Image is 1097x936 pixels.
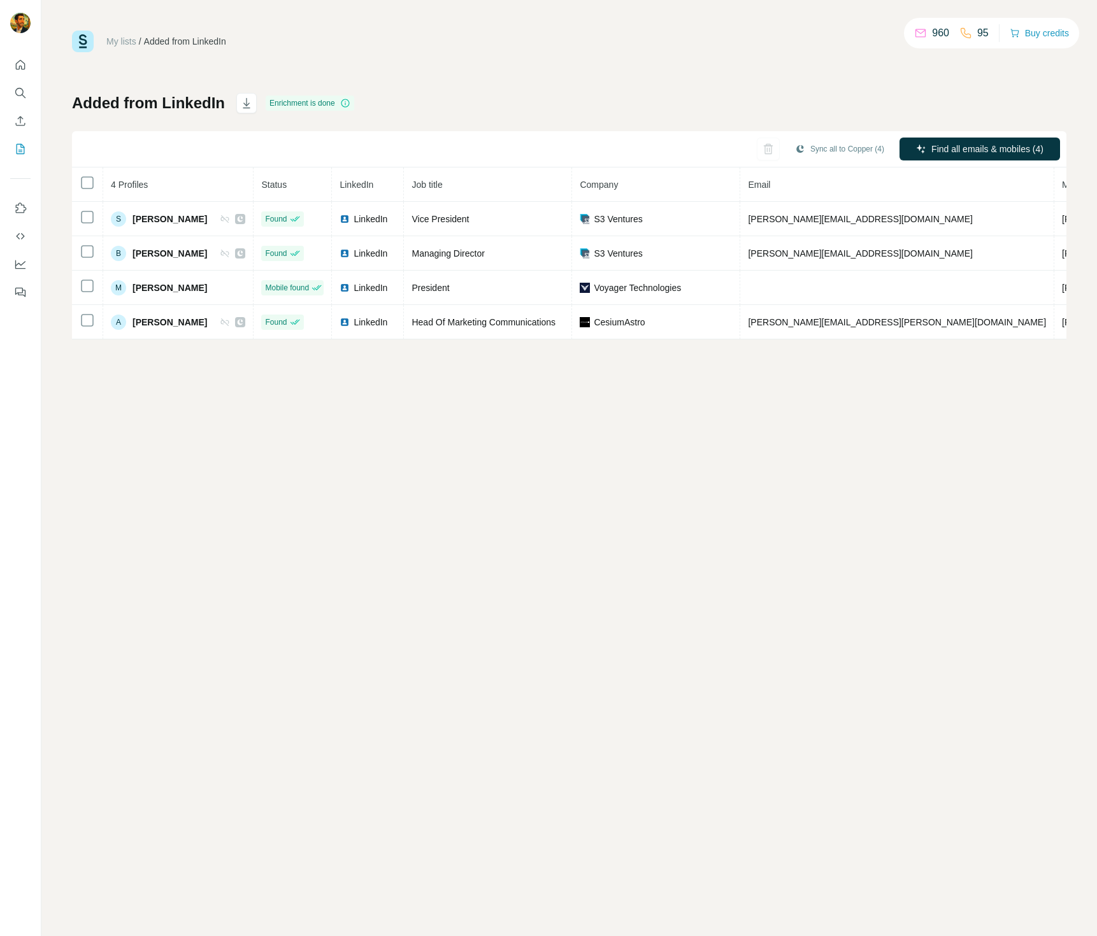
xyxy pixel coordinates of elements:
span: [PERSON_NAME][EMAIL_ADDRESS][DOMAIN_NAME] [748,248,972,259]
span: [PERSON_NAME] [133,316,207,329]
span: Mobile found [265,282,309,294]
span: President [412,283,449,293]
span: [PERSON_NAME] [133,213,207,225]
img: Avatar [10,13,31,33]
img: company-logo [580,214,590,224]
span: LinkedIn [354,247,387,260]
span: Vice President [412,214,469,224]
img: company-logo [580,248,590,259]
span: Found [265,213,287,225]
span: Status [261,180,287,190]
span: Voyager Technologies [594,281,681,294]
span: LinkedIn [354,281,387,294]
span: Managing Director [412,248,484,259]
img: company-logo [580,283,590,293]
button: Use Surfe on LinkedIn [10,197,31,220]
img: LinkedIn logo [340,248,350,259]
img: company-logo [580,317,590,327]
span: Find all emails & mobiles (4) [931,143,1043,155]
img: LinkedIn logo [340,317,350,327]
a: My lists [106,36,136,46]
span: [PERSON_NAME][EMAIL_ADDRESS][PERSON_NAME][DOMAIN_NAME] [748,317,1046,327]
button: Find all emails & mobiles (4) [900,138,1060,160]
div: A [111,315,126,330]
span: Job title [412,180,442,190]
button: My lists [10,138,31,160]
h1: Added from LinkedIn [72,93,225,113]
span: [PERSON_NAME] [133,247,207,260]
span: Company [580,180,618,190]
button: Enrich CSV [10,110,31,132]
span: LinkedIn [354,213,387,225]
p: 95 [977,25,989,41]
button: Sync all to Copper (4) [786,139,893,159]
div: B [111,246,126,261]
span: Email [748,180,770,190]
span: S3 Ventures [594,213,642,225]
button: Buy credits [1010,24,1069,42]
div: M [111,280,126,295]
span: CesiumAstro [594,316,645,329]
span: Mobile [1062,180,1088,190]
button: Search [10,82,31,104]
span: Found [265,248,287,259]
span: LinkedIn [340,180,373,190]
li: / [139,35,141,48]
div: Added from LinkedIn [144,35,226,48]
button: Quick start [10,53,31,76]
button: Use Surfe API [10,225,31,248]
img: LinkedIn logo [340,214,350,224]
div: S [111,211,126,227]
div: Enrichment is done [266,96,354,111]
span: S3 Ventures [594,247,642,260]
button: Feedback [10,281,31,304]
button: Dashboard [10,253,31,276]
span: Head Of Marketing Communications [412,317,556,327]
span: 4 Profiles [111,180,148,190]
span: [PERSON_NAME][EMAIL_ADDRESS][DOMAIN_NAME] [748,214,972,224]
span: LinkedIn [354,316,387,329]
img: LinkedIn logo [340,283,350,293]
span: Found [265,316,287,328]
p: 960 [932,25,949,41]
img: Surfe Logo [72,31,94,52]
span: [PERSON_NAME] [133,281,207,294]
